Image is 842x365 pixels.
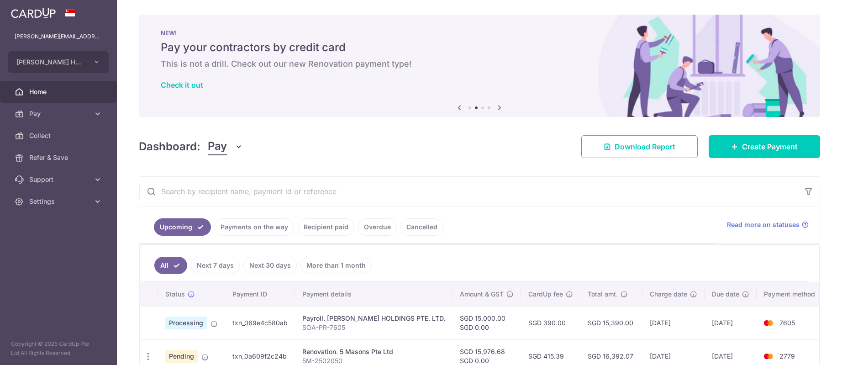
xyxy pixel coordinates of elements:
div: Renovation. 5 Masons Pte Ltd [302,347,445,356]
span: 7605 [779,319,795,327]
p: [PERSON_NAME][EMAIL_ADDRESS][DOMAIN_NAME] [15,32,102,41]
span: Processing [165,317,207,329]
th: Payment ID [225,282,295,306]
span: Status [165,290,185,299]
a: More than 1 month [300,257,372,274]
span: Read more on statuses [727,220,800,229]
p: SOA-PR-7605 [302,323,445,332]
p: NEW! [161,29,798,37]
span: Home [29,87,89,96]
td: SGD 15,390.00 [580,306,642,339]
span: Collect [29,131,89,140]
span: Refer & Save [29,153,89,162]
a: Overdue [358,218,397,236]
a: Cancelled [400,218,443,236]
img: Bank Card [759,317,778,328]
span: Support [29,175,89,184]
h6: This is not a drill. Check out our new Renovation payment type! [161,58,798,69]
span: 2779 [779,352,795,360]
td: [DATE] [705,306,757,339]
a: All [154,257,187,274]
th: Payment details [295,282,453,306]
iframe: Opens a widget where you can find more information [784,338,833,360]
a: Next 30 days [243,257,297,274]
td: [DATE] [642,306,705,339]
span: CardUp fee [528,290,563,299]
h5: Pay your contractors by credit card [161,40,798,55]
button: [PERSON_NAME] HOLDINGS PTE. LTD. [8,51,109,73]
span: Total amt. [588,290,618,299]
span: Pay [208,138,227,155]
span: Create Payment [742,141,798,152]
a: Read more on statuses [727,220,809,229]
td: txn_069e4c580ab [225,306,295,339]
span: [PERSON_NAME] HOLDINGS PTE. LTD. [16,58,84,67]
span: Pay [29,109,89,118]
input: Search by recipient name, payment id or reference [139,177,798,206]
img: Renovation banner [139,15,820,117]
h4: Dashboard: [139,138,200,155]
span: Settings [29,197,89,206]
img: CardUp [11,7,56,18]
a: Download Report [581,135,698,158]
button: Pay [208,138,243,155]
span: Due date [712,290,739,299]
img: Bank Card [759,351,778,362]
a: Recipient paid [298,218,354,236]
span: Charge date [650,290,687,299]
a: Next 7 days [191,257,240,274]
span: Pending [165,350,198,363]
div: Payroll. [PERSON_NAME] HOLDINGS PTE. LTD. [302,314,445,323]
td: SGD 390.00 [521,306,580,339]
a: Check it out [161,80,203,90]
a: Create Payment [709,135,820,158]
a: Upcoming [154,218,211,236]
a: Payments on the way [215,218,294,236]
span: Amount & GST [460,290,504,299]
th: Payment method [757,282,826,306]
td: SGD 15,000.00 SGD 0.00 [453,306,521,339]
span: Download Report [615,141,675,152]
